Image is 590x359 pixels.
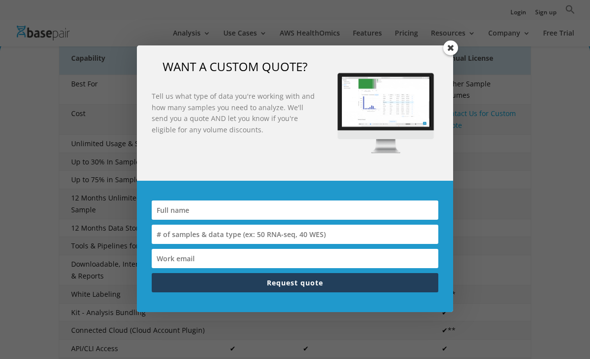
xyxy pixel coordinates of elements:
iframe: Drift Widget Chat Controller [541,310,578,347]
input: # of samples & data type (ex: 50 RNA-seq, 40 WES) [152,225,438,244]
strong: Tell us what type of data you're working with and how many samples you need to analyze. We'll sen... [152,91,315,134]
span: WANT A CUSTOM QUOTE? [163,58,307,75]
iframe: Drift Widget Chat Window [386,143,584,316]
button: Request quote [152,273,438,292]
span: Request quote [267,278,323,287]
input: Work email [152,249,438,268]
input: Full name [152,200,438,220]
